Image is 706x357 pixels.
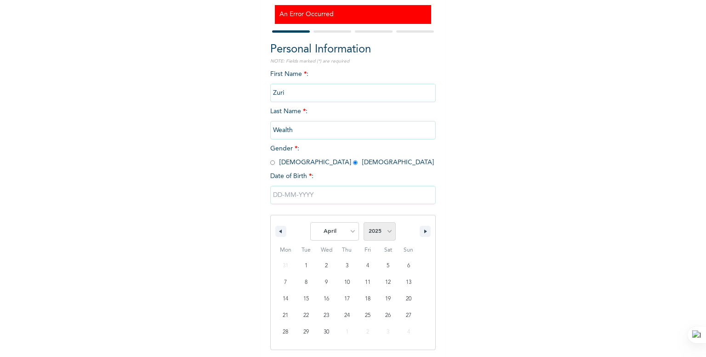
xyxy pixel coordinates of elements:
[378,307,399,324] button: 26
[378,274,399,291] button: 12
[337,258,358,274] button: 3
[303,324,309,340] span: 29
[275,243,296,258] span: Mon
[270,186,436,204] input: DD-MM-YYYY
[316,274,337,291] button: 9
[279,10,427,19] h3: An Error Occurred
[316,243,337,258] span: Wed
[344,274,350,291] span: 10
[387,258,389,274] span: 5
[275,324,296,340] button: 28
[305,274,307,291] span: 8
[316,258,337,274] button: 2
[284,274,287,291] span: 7
[270,41,436,58] h2: Personal Information
[270,71,436,96] span: First Name :
[296,324,317,340] button: 29
[398,258,419,274] button: 6
[365,307,370,324] span: 25
[324,324,329,340] span: 30
[406,274,411,291] span: 13
[296,258,317,274] button: 1
[316,291,337,307] button: 16
[357,291,378,307] button: 18
[365,274,370,291] span: 11
[337,243,358,258] span: Thu
[303,291,309,307] span: 15
[378,258,399,274] button: 5
[357,274,378,291] button: 11
[337,274,358,291] button: 10
[270,108,436,133] span: Last Name :
[283,324,288,340] span: 28
[283,291,288,307] span: 14
[407,258,410,274] span: 6
[366,258,369,274] span: 4
[270,58,436,65] p: NOTE: Fields marked (*) are required
[398,307,419,324] button: 27
[316,324,337,340] button: 30
[275,307,296,324] button: 21
[270,145,434,166] span: Gender : [DEMOGRAPHIC_DATA] [DEMOGRAPHIC_DATA]
[316,307,337,324] button: 23
[270,172,313,181] span: Date of Birth :
[344,307,350,324] span: 24
[406,307,411,324] span: 27
[325,274,328,291] span: 9
[275,291,296,307] button: 14
[303,307,309,324] span: 22
[378,291,399,307] button: 19
[365,291,370,307] span: 18
[398,274,419,291] button: 13
[270,84,436,102] input: Enter your first name
[357,243,378,258] span: Fri
[324,291,329,307] span: 16
[296,243,317,258] span: Tue
[296,291,317,307] button: 15
[398,291,419,307] button: 20
[337,307,358,324] button: 24
[346,258,348,274] span: 3
[337,291,358,307] button: 17
[324,307,329,324] span: 23
[357,258,378,274] button: 4
[275,274,296,291] button: 7
[378,243,399,258] span: Sat
[296,274,317,291] button: 8
[398,243,419,258] span: Sun
[385,307,391,324] span: 26
[283,307,288,324] span: 21
[325,258,328,274] span: 2
[385,274,391,291] span: 12
[385,291,391,307] span: 19
[344,291,350,307] span: 17
[296,307,317,324] button: 22
[305,258,307,274] span: 1
[406,291,411,307] span: 20
[357,307,378,324] button: 25
[270,121,436,139] input: Enter your last name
